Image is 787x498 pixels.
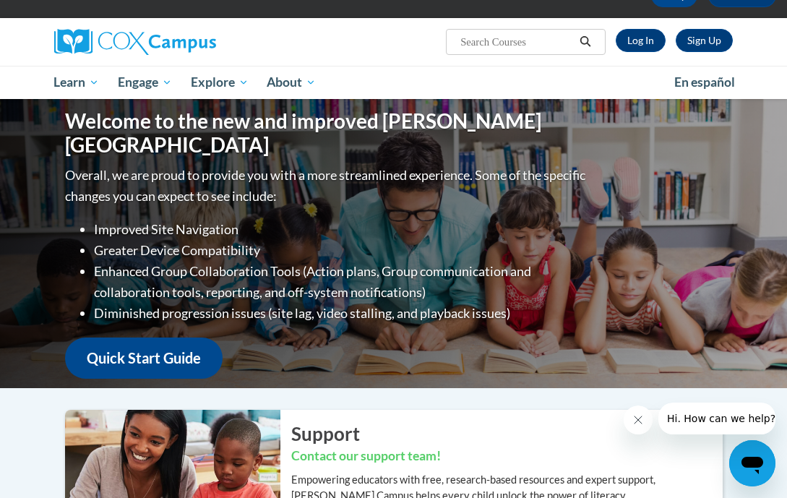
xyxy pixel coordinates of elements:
span: Explore [191,74,249,91]
iframe: Button to launch messaging window [729,440,775,486]
a: Log In [616,29,666,52]
a: Register [676,29,733,52]
span: Engage [118,74,172,91]
button: Search [575,33,596,51]
a: Explore [181,66,258,99]
li: Greater Device Compatibility [94,240,589,261]
iframe: Close message [624,405,653,434]
li: Diminished progression issues (site lag, video stalling, and playback issues) [94,303,589,324]
span: Learn [53,74,99,91]
img: Cox Campus [54,29,216,55]
iframe: Message from company [658,403,775,434]
a: Learn [45,66,109,99]
div: Main menu [43,66,744,99]
input: Search Courses [459,33,575,51]
h1: Welcome to the new and improved [PERSON_NAME][GEOGRAPHIC_DATA] [65,109,589,158]
a: En español [665,67,744,98]
p: Overall, we are proud to provide you with a more streamlined experience. Some of the specific cha... [65,165,589,207]
span: About [267,74,316,91]
span: En español [674,74,735,90]
li: Enhanced Group Collaboration Tools (Action plans, Group communication and collaboration tools, re... [94,261,589,303]
li: Improved Site Navigation [94,219,589,240]
a: About [257,66,325,99]
h2: Support [291,421,723,447]
a: Quick Start Guide [65,338,223,379]
h3: Contact our support team! [291,447,723,465]
a: Cox Campus [54,29,266,55]
a: Engage [108,66,181,99]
